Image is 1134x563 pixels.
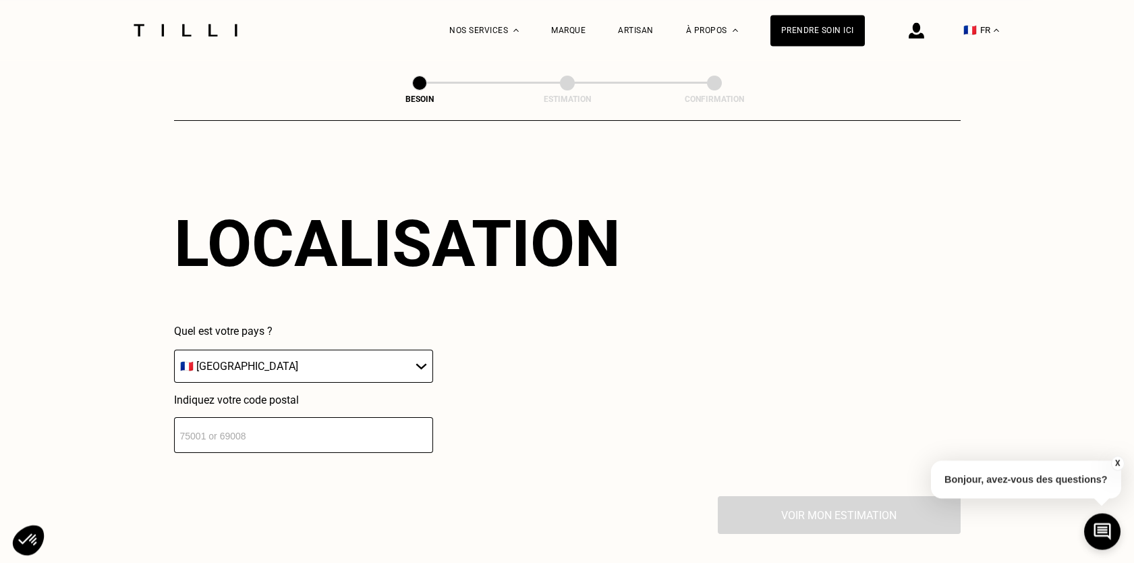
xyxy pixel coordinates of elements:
[618,26,654,35] a: Artisan
[174,417,433,453] input: 75001 or 69008
[963,24,977,36] span: 🇫🇷
[129,24,242,36] img: Logo du service de couturière Tilli
[174,325,433,338] p: Quel est votre pays ?
[174,394,433,406] p: Indiquez votre code postal
[1110,456,1124,471] button: X
[733,28,738,32] img: Menu déroulant à propos
[931,460,1121,498] p: Bonjour, avez-vous des questions?
[647,95,782,104] div: Confirmation
[174,206,621,281] div: Localisation
[994,28,999,32] img: menu déroulant
[770,15,865,46] a: Prendre soin ici
[909,22,924,38] img: icône connexion
[551,26,586,35] a: Marque
[352,95,487,104] div: Besoin
[500,95,635,104] div: Estimation
[513,28,519,32] img: Menu déroulant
